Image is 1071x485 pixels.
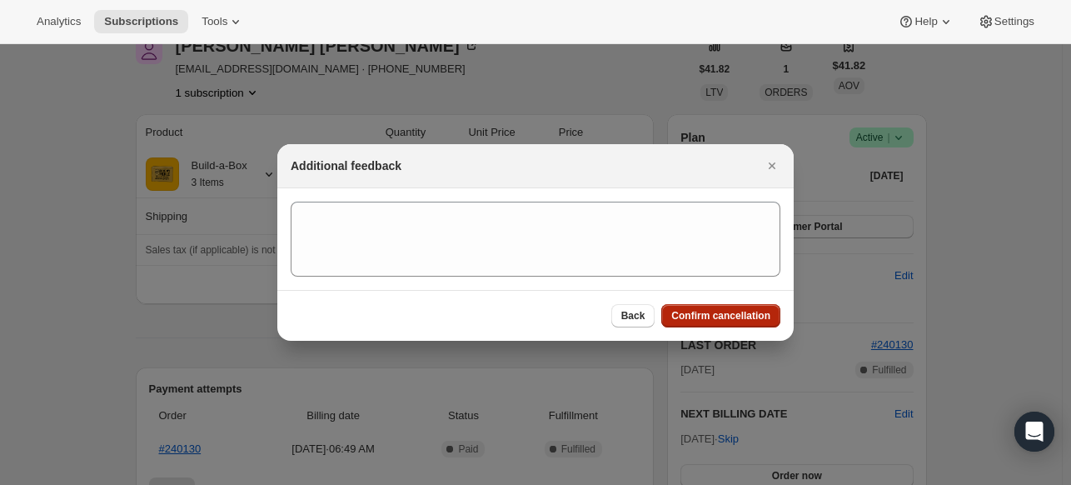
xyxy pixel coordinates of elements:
[968,10,1044,33] button: Settings
[37,15,81,28] span: Analytics
[1014,412,1054,452] div: Open Intercom Messenger
[994,15,1034,28] span: Settings
[291,157,401,174] h2: Additional feedback
[27,10,91,33] button: Analytics
[888,10,964,33] button: Help
[621,309,645,322] span: Back
[671,309,770,322] span: Confirm cancellation
[202,15,227,28] span: Tools
[611,304,655,327] button: Back
[661,304,780,327] button: Confirm cancellation
[104,15,178,28] span: Subscriptions
[192,10,254,33] button: Tools
[914,15,937,28] span: Help
[760,154,784,177] button: Close
[94,10,188,33] button: Subscriptions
